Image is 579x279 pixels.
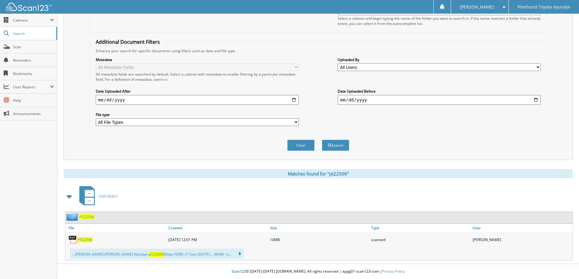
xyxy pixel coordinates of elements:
iframe: Chat Widget [549,250,579,279]
div: [DATE] 12:01 PM [167,233,268,246]
span: Reminders [13,58,54,63]
span: Bookmarks [13,71,54,76]
label: Date Uploaded After [96,89,299,94]
a: CAR DEALS [76,184,118,208]
a: PT22506 [78,237,92,242]
button: Search [322,140,349,151]
img: PDF.png [68,235,78,244]
span: Pinehurst Toyota Hyundai [518,5,570,9]
a: Created [167,224,268,232]
a: here [160,77,167,82]
a: PT22506 [79,214,94,219]
div: © [DATE]-[DATE] [DOMAIN_NAME]. All rights reserved | appg01-scan123-com | [57,264,579,279]
span: Search [13,31,53,36]
img: folder2.png [67,213,79,221]
div: ...[PERSON_NAME]:[PERSON_NAME] Number: Make FORD rT Year [DATE] ... MARE =)... [70,249,243,259]
input: end [338,95,541,105]
div: [PERSON_NAME] [471,233,573,246]
span: Cabinets [13,18,50,23]
div: All metadata fields are searched by default. Select a cabinet with metadata to enable filtering b... [96,72,299,82]
a: Size [268,224,370,232]
span: pT22506 [149,252,164,257]
a: User [471,224,573,232]
div: Matches found for "pt22506" [64,169,573,178]
span: Help [13,98,54,103]
input: start [96,95,299,105]
span: Scan123 [232,269,246,274]
a: Privacy Policy [382,269,405,274]
label: File type [96,112,299,117]
label: Uploaded By [338,57,541,62]
a: Type [370,224,471,232]
span: Scan [13,44,54,49]
a: File [65,224,167,232]
span: Announcements [13,111,54,116]
span: User Reports [13,84,50,90]
legend: Additional Document Filters [93,39,163,45]
div: 10MB [268,233,370,246]
div: scanned [370,233,471,246]
div: Enhance your search for specific documents using filters such as date and file type. [93,48,544,53]
label: Metadata [96,57,299,62]
img: scan123-logo-white.svg [6,3,52,11]
span: CAR DEALS [98,194,118,199]
button: Clear [287,140,315,151]
span: [PERSON_NAME] [460,5,494,9]
div: Select a cabinet and begin typing the name of the folder you want to search in. If the name match... [338,16,541,26]
label: Date Uploaded Before [338,89,541,94]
